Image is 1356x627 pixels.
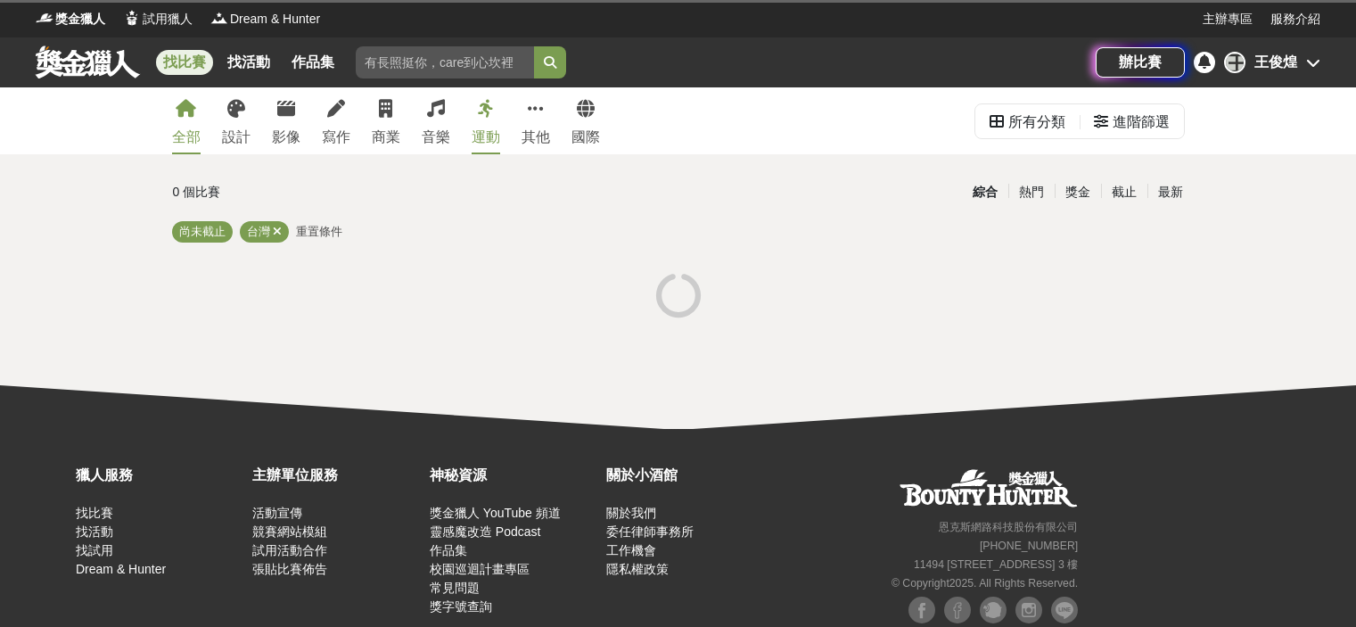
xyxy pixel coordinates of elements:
a: 找活動 [220,50,277,75]
a: 找試用 [76,543,113,557]
a: 設計 [222,87,251,154]
div: 截止 [1101,177,1147,208]
a: 辦比賽 [1096,47,1185,78]
div: 0 個比賽 [173,177,509,208]
div: 獵人服務 [76,465,243,486]
div: 綜合 [962,177,1008,208]
a: 其他 [522,87,550,154]
a: 活動宣傳 [252,506,302,520]
div: 獎金 [1055,177,1101,208]
div: 進階篩選 [1113,104,1170,140]
a: 商業 [372,87,400,154]
a: 國際 [571,87,600,154]
a: 找比賽 [156,50,213,75]
a: 校園巡迴計畫專區 [430,562,530,576]
a: 全部 [172,87,201,154]
div: 關於小酒館 [606,465,774,486]
a: 獎字號查詢 [430,599,492,614]
a: 獎金獵人 YouTube 頻道 [430,506,561,520]
small: 11494 [STREET_ADDRESS] 3 樓 [914,558,1078,571]
div: 王 [1224,52,1245,73]
div: 國際 [571,127,600,148]
a: Logo試用獵人 [123,10,193,29]
div: 音樂 [422,127,450,148]
a: 服務介紹 [1270,10,1320,29]
a: 靈感魔改造 Podcast [430,524,540,539]
img: Instagram [1015,597,1042,623]
span: 獎金獵人 [55,10,105,29]
div: 寫作 [322,127,350,148]
div: 運動 [472,127,500,148]
a: 音樂 [422,87,450,154]
div: 商業 [372,127,400,148]
span: 台灣 [247,225,270,238]
div: 主辦單位服務 [252,465,420,486]
span: 重置條件 [296,225,342,238]
a: 作品集 [284,50,341,75]
img: Logo [36,9,53,27]
a: 找比賽 [76,506,113,520]
small: [PHONE_NUMBER] [980,540,1078,552]
a: 影像 [272,87,300,154]
a: 委任律師事務所 [606,524,694,539]
a: 主辦專區 [1203,10,1253,29]
a: Dream & Hunter [76,562,166,576]
div: 熱門 [1008,177,1055,208]
a: Logo獎金獵人 [36,10,105,29]
span: 尚未截止 [179,225,226,238]
a: 運動 [472,87,500,154]
img: Plurk [980,597,1007,623]
div: 設計 [222,127,251,148]
a: 試用活動合作 [252,543,327,557]
a: 作品集 [430,543,467,557]
img: Facebook [908,597,935,623]
div: 所有分類 [1008,104,1065,140]
div: 影像 [272,127,300,148]
img: Facebook [944,597,971,623]
div: 其他 [522,127,550,148]
a: 常見問題 [430,581,480,595]
small: © Copyright 2025 . All Rights Reserved. [892,577,1078,590]
input: 有長照挺你，care到心坎裡！青春出手，拍出照顧 影音徵件活動 [356,46,534,78]
a: 寫作 [322,87,350,154]
span: Dream & Hunter [230,10,320,29]
a: LogoDream & Hunter [210,10,320,29]
img: LINE [1051,597,1078,623]
div: 最新 [1147,177,1194,208]
a: 張貼比賽佈告 [252,562,327,576]
div: 王俊煌 [1254,52,1297,73]
img: Logo [123,9,141,27]
img: Logo [210,9,228,27]
a: 競賽網站模組 [252,524,327,539]
span: 試用獵人 [143,10,193,29]
a: 隱私權政策 [606,562,669,576]
small: 恩克斯網路科技股份有限公司 [939,521,1078,533]
div: 全部 [172,127,201,148]
a: 找活動 [76,524,113,539]
a: 關於我們 [606,506,656,520]
div: 神秘資源 [430,465,597,486]
a: 工作機會 [606,543,656,557]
